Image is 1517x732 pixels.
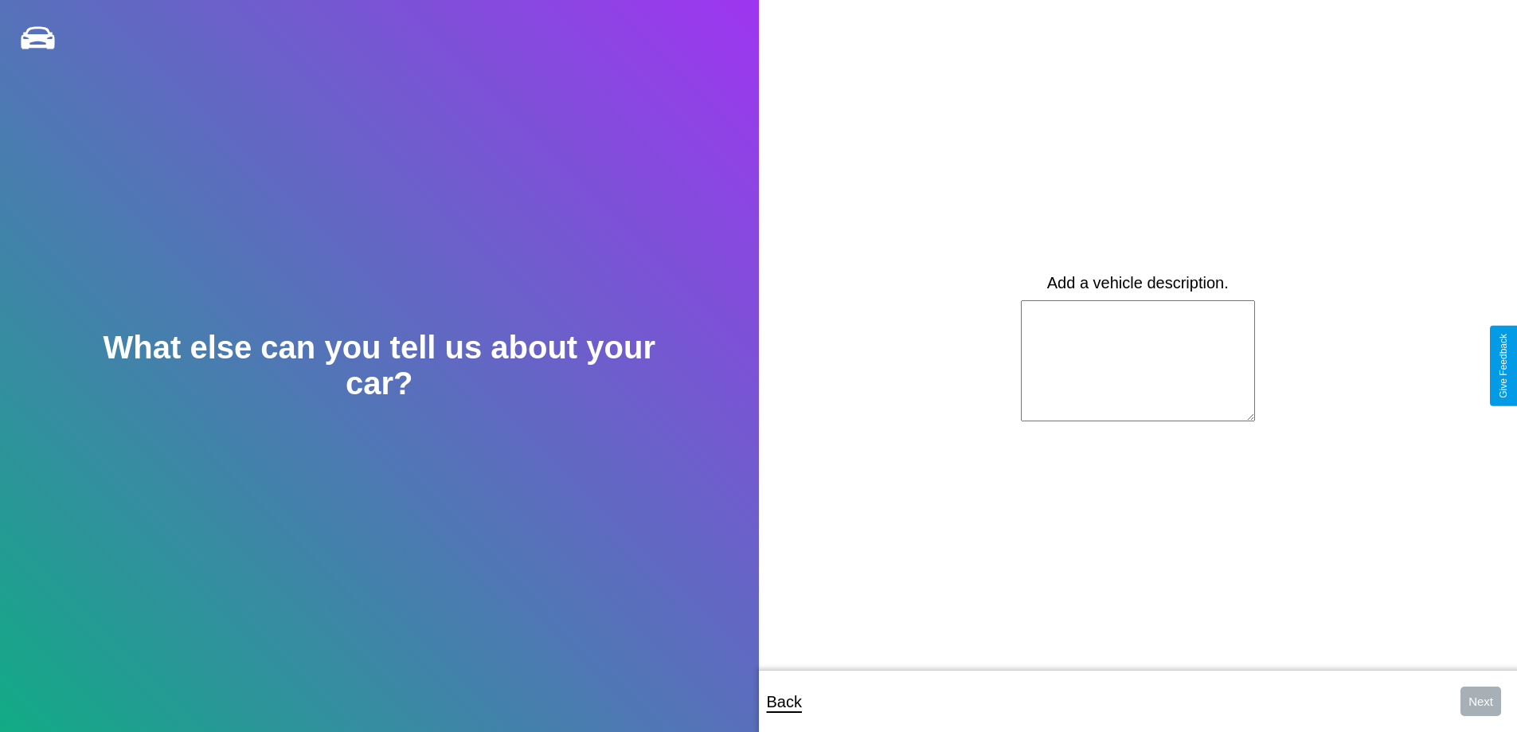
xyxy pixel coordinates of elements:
h2: What else can you tell us about your car? [76,330,682,401]
div: Give Feedback [1498,334,1509,398]
label: Add a vehicle description. [1047,274,1229,292]
p: Back [767,687,802,716]
button: Next [1460,687,1501,716]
